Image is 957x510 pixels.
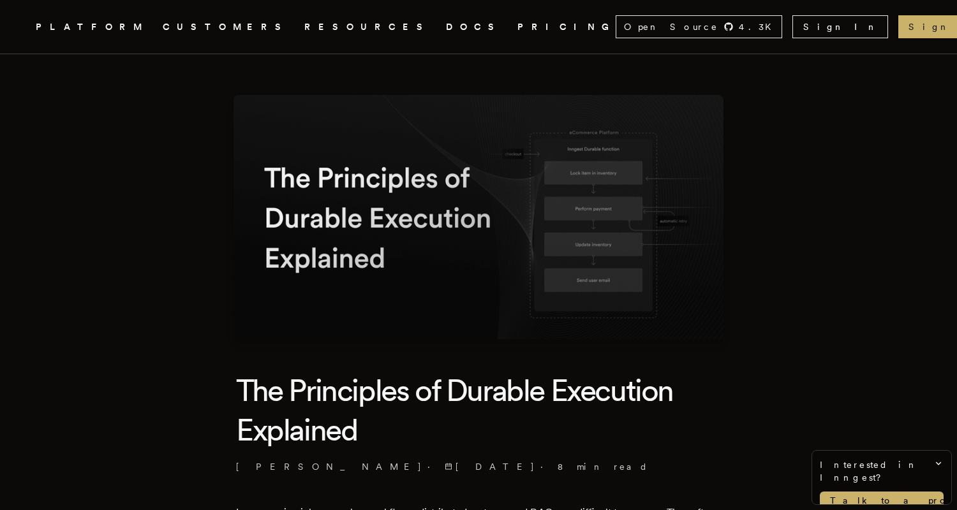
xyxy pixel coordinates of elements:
span: Interested in Inngest? [820,458,944,484]
span: Open Source [624,20,718,33]
a: CUSTOMERS [163,19,289,35]
button: RESOURCES [304,19,431,35]
button: PLATFORM [36,19,147,35]
span: [DATE] [445,460,535,473]
span: 4.3 K [739,20,779,33]
a: DOCS [446,19,502,35]
img: Featured image for The Principles of Durable Execution Explained blog post [234,95,723,340]
p: · · [236,460,721,473]
h1: The Principles of Durable Execution Explained [236,370,721,450]
span: 8 min read [558,460,648,473]
a: [PERSON_NAME] [236,460,422,473]
a: Sign In [792,15,888,38]
a: PRICING [517,19,616,35]
a: Talk to a product expert [820,492,944,509]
